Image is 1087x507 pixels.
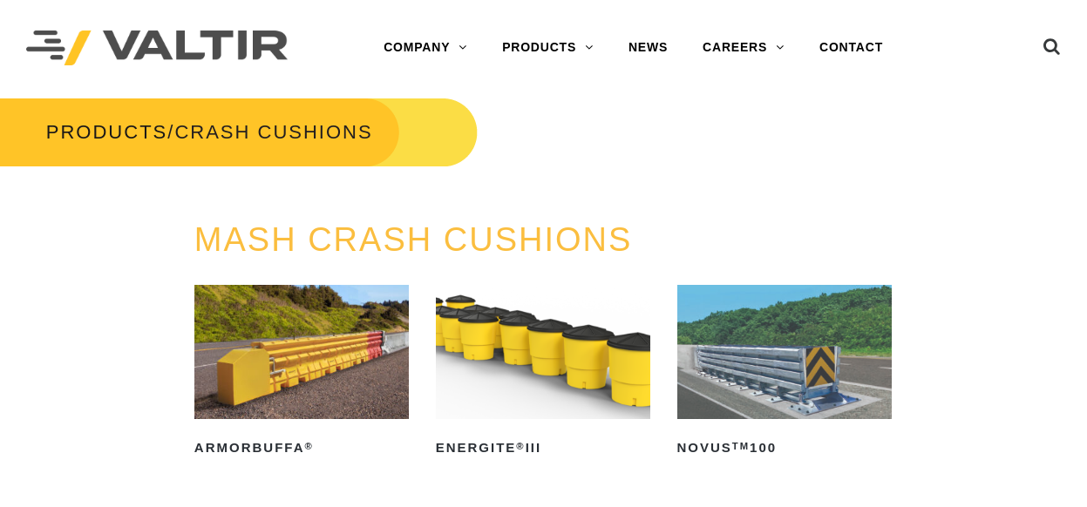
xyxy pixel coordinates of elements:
[516,441,525,451] sup: ®
[677,285,892,463] a: NOVUSTM100
[366,30,485,65] a: COMPANY
[677,435,892,463] h2: NOVUS 100
[46,121,167,143] a: PRODUCTS
[174,121,372,143] span: CRASH CUSHIONS
[304,441,313,451] sup: ®
[194,221,633,258] a: MASH CRASH CUSHIONS
[485,30,611,65] a: PRODUCTS
[194,435,409,463] h2: ArmorBuffa
[26,30,288,66] img: Valtir
[611,30,685,65] a: NEWS
[194,285,409,463] a: ArmorBuffa®
[436,285,650,463] a: ENERGITE®III
[732,441,750,451] sup: TM
[436,435,650,463] h2: ENERGITE III
[685,30,802,65] a: CAREERS
[802,30,900,65] a: CONTACT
